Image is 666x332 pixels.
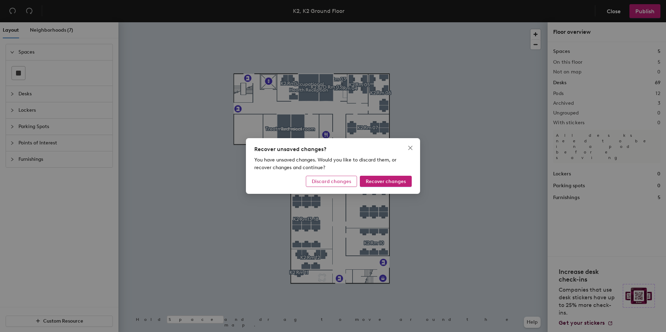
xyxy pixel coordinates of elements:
span: Close [405,145,416,151]
button: Recover changes [360,176,412,187]
span: close [408,145,413,151]
span: Discard changes [312,179,351,184]
button: Discard changes [306,176,357,187]
div: Recover unsaved changes? [254,145,412,153]
span: Recover changes [366,179,406,184]
span: You have unsaved changes. Would you like to discard them, or recover changes and continue? [254,157,396,171]
button: Close [405,142,416,153]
